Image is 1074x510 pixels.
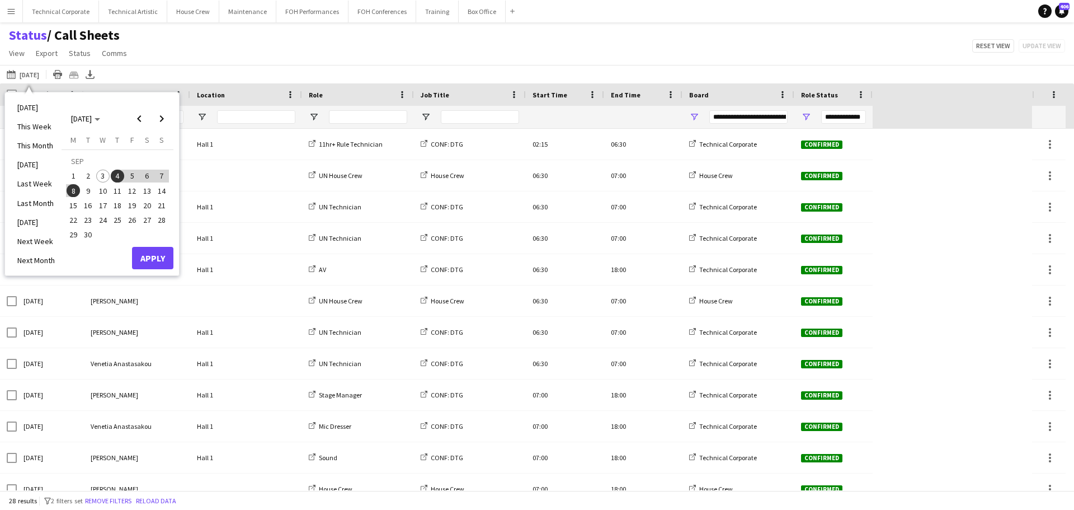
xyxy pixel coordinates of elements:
a: Stage Manager [309,391,362,399]
span: S [145,135,149,145]
button: 18-09-2025 [110,198,125,213]
span: 406 [1059,3,1070,10]
span: F [130,135,134,145]
div: Hall 1 [190,191,302,222]
a: Comms [97,46,131,60]
span: Technical Corporate [699,453,757,462]
app-action-btn: Export XLSX [83,68,97,81]
a: AV [309,265,326,274]
a: Technical Corporate [689,234,757,242]
span: Role Status [801,91,838,99]
button: 03-09-2025 [96,169,110,183]
span: UN Technician [319,234,361,242]
div: 07:00 [604,348,682,379]
span: CONF: DTG [431,265,463,274]
span: 11hr+ Rule Technician [319,140,383,148]
span: Stage Manager [319,391,362,399]
span: Call Sheets [47,27,120,44]
span: 23 [82,213,95,227]
span: Technical Corporate [699,203,757,211]
span: UN Technician [319,328,361,336]
span: 16 [82,199,95,212]
span: 12 [125,184,139,198]
a: CONF: DTG [421,265,463,274]
a: Status [9,27,47,44]
span: Confirmed [801,297,842,306]
span: Comms [102,48,127,58]
button: Technical Artistic [99,1,167,22]
span: [PERSON_NAME] [91,297,138,305]
span: [DATE] [71,114,92,124]
span: House Crew [699,297,733,305]
span: End Time [611,91,640,99]
input: Location Filter Input [217,110,295,124]
button: 09-09-2025 [81,184,95,198]
button: 30-09-2025 [81,227,95,242]
button: Open Filter Menu [309,112,319,122]
span: 18 [111,199,124,212]
div: 06:30 [526,254,604,285]
span: UN Technician [319,203,361,211]
button: 24-09-2025 [96,213,110,227]
div: Hall 1 [190,380,302,410]
span: Role [309,91,323,99]
a: Sound [309,453,337,462]
button: 29-09-2025 [66,227,81,242]
span: 13 [140,184,154,198]
div: [DATE] [17,380,84,410]
button: Training [416,1,459,22]
a: Technical Corporate [689,359,757,368]
button: 10-09-2025 [96,184,110,198]
div: 06:30 [604,129,682,160]
div: 06:30 [526,160,604,191]
span: 30 [82,228,95,242]
a: CONF: DTG [421,359,463,368]
div: Hall 1 [190,223,302,254]
span: 28 [155,213,168,227]
a: House Crew [421,485,464,493]
div: [DATE] [17,442,84,473]
div: 07:00 [526,380,604,410]
span: Confirmed [801,172,842,180]
li: [DATE] [11,213,62,232]
li: Next Month [11,251,62,270]
a: Technical Corporate [689,265,757,274]
span: 2 [82,170,95,183]
span: W [100,135,106,145]
span: Job Title [421,91,449,99]
a: Export [31,46,62,60]
span: 26 [125,213,139,227]
button: 05-09-2025 [125,169,139,183]
li: Next Week [11,232,62,251]
a: 406 [1055,4,1068,18]
span: Venetia Anastasakou [91,359,152,368]
span: Technical Corporate [699,265,757,274]
button: 12-09-2025 [125,184,139,198]
div: Hall 1 [190,254,302,285]
span: S [159,135,164,145]
a: CONF: DTG [421,328,463,336]
div: 07:00 [604,223,682,254]
span: Sound [319,453,337,462]
button: 16-09-2025 [81,198,95,213]
span: T [115,135,119,145]
a: House Crew [689,297,733,305]
span: 6 [140,170,154,183]
a: Technical Corporate [689,422,757,431]
div: 06:30 [526,348,604,379]
span: 11 [111,184,124,198]
button: Open Filter Menu [801,112,811,122]
span: House Crew [319,485,352,493]
a: CONF: DTG [421,391,463,399]
span: [PERSON_NAME] [91,391,138,399]
button: Reset view [972,39,1014,53]
button: 21-09-2025 [154,198,169,213]
span: CONF: DTG [431,391,463,399]
app-action-btn: Crew files as ZIP [67,68,81,81]
span: CONF: DTG [431,203,463,211]
td: SEP [66,154,169,169]
span: Confirmed [801,266,842,274]
button: 02-09-2025 [81,169,95,183]
span: 27 [140,213,154,227]
button: FOH Performances [276,1,348,22]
